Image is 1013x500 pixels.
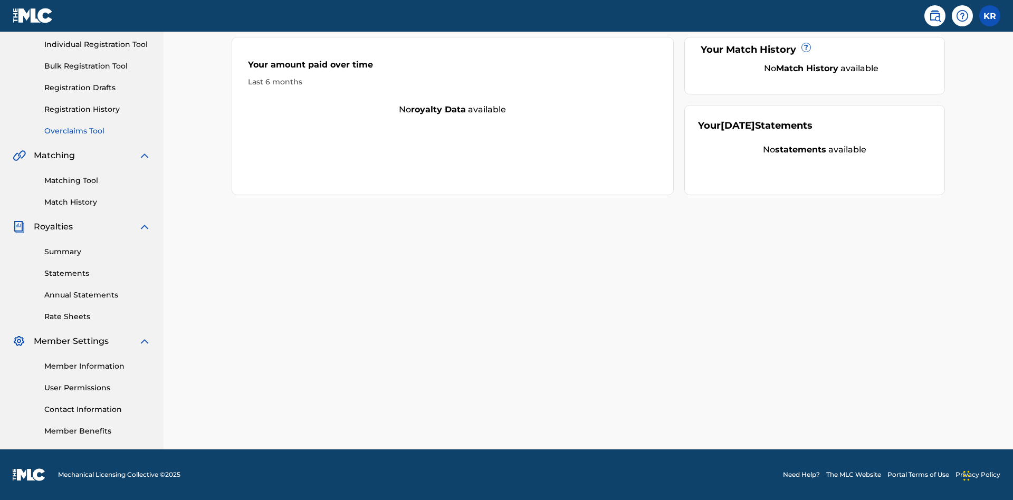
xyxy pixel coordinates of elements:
span: Royalties [34,220,73,233]
a: Portal Terms of Use [887,470,949,479]
a: Annual Statements [44,290,151,301]
img: expand [138,335,151,348]
div: Help [952,5,973,26]
div: Your amount paid over time [248,59,657,76]
a: Rate Sheets [44,311,151,322]
img: Member Settings [13,335,25,348]
div: User Menu [979,5,1000,26]
a: Member Information [44,361,151,372]
div: No available [711,62,932,75]
div: Your Match History [698,43,932,57]
div: Last 6 months [248,76,657,88]
div: No available [698,143,932,156]
strong: statements [775,145,826,155]
a: Privacy Policy [955,470,1000,479]
span: [DATE] [721,120,755,131]
a: Statements [44,268,151,279]
a: Contact Information [44,404,151,415]
img: MLC Logo [13,8,53,23]
img: logo [13,468,45,481]
img: Matching [13,149,26,162]
a: Individual Registration Tool [44,39,151,50]
a: Bulk Registration Tool [44,61,151,72]
img: expand [138,149,151,162]
a: Summary [44,246,151,257]
a: Registration Drafts [44,82,151,93]
a: The MLC Website [826,470,881,479]
img: search [929,9,941,22]
div: Drag [963,460,970,492]
strong: royalty data [411,104,466,114]
span: Matching [34,149,75,162]
a: Member Benefits [44,426,151,437]
div: Your Statements [698,119,813,133]
span: Mechanical Licensing Collective © 2025 [58,470,180,479]
img: Royalties [13,220,25,233]
a: Matching Tool [44,175,151,186]
a: Overclaims Tool [44,126,151,137]
a: Match History [44,197,151,208]
span: Member Settings [34,335,109,348]
a: User Permissions [44,382,151,393]
a: Need Help? [783,470,820,479]
img: help [956,9,969,22]
a: Public Search [924,5,945,26]
iframe: Chat Widget [960,449,1013,500]
span: ? [802,43,810,52]
a: Registration History [44,104,151,115]
strong: Match History [776,63,838,73]
img: expand [138,220,151,233]
div: No available [232,103,673,116]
